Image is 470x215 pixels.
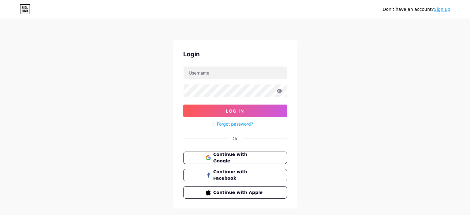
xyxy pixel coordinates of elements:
[183,105,287,117] button: Log In
[233,135,238,142] div: Or
[183,49,287,59] div: Login
[183,152,287,164] button: Continue with Google
[213,151,264,164] span: Continue with Google
[183,169,287,181] button: Continue with Facebook
[213,189,264,196] span: Continue with Apple
[383,6,450,13] div: Don't have an account?
[226,108,244,114] span: Log In
[217,121,253,127] a: Forgot password?
[184,67,287,79] input: Username
[434,7,450,12] a: Sign up
[213,169,264,182] span: Continue with Facebook
[183,186,287,199] button: Continue with Apple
